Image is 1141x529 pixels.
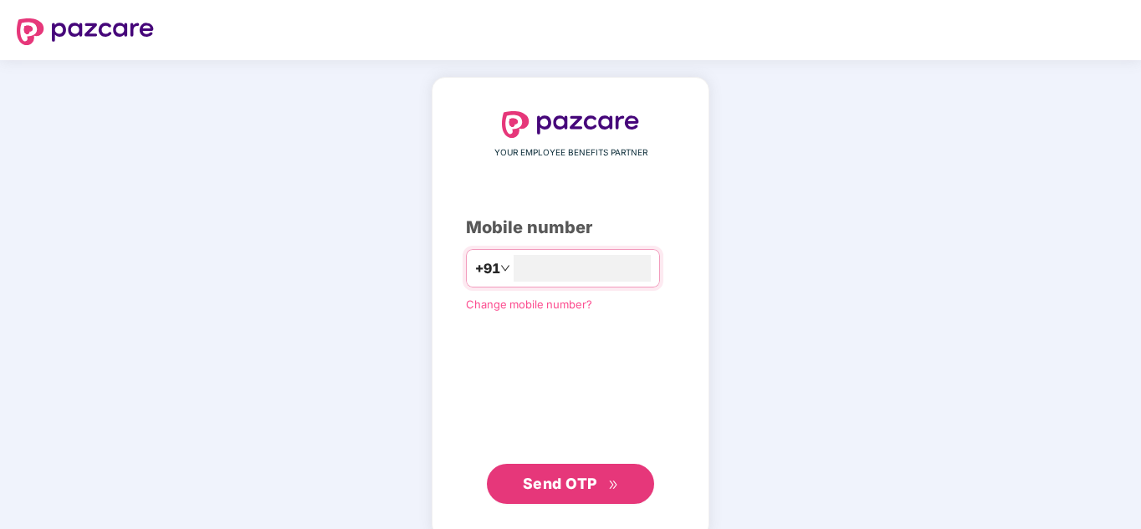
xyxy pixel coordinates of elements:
span: double-right [608,480,619,491]
a: Change mobile number? [466,298,592,311]
img: logo [17,18,154,45]
span: +91 [475,258,500,279]
span: Send OTP [523,475,597,492]
div: Mobile number [466,215,675,241]
button: Send OTPdouble-right [487,464,654,504]
span: YOUR EMPLOYEE BENEFITS PARTNER [494,146,647,160]
span: down [500,263,510,273]
img: logo [502,111,639,138]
